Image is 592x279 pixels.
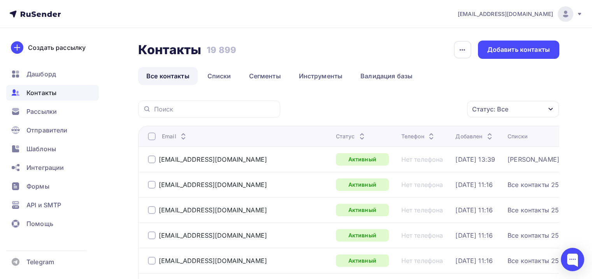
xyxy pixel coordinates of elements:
div: Списки [508,132,527,140]
div: Добавить контакты [487,45,550,54]
a: [EMAIL_ADDRESS][DOMAIN_NAME] [159,257,267,265]
h3: 19 899 [207,44,236,55]
h2: Контакты [138,42,201,58]
a: [DATE] 13:39 [455,155,495,163]
a: [EMAIL_ADDRESS][DOMAIN_NAME] [159,231,267,239]
a: Дашборд [6,66,99,82]
span: Помощь [26,219,53,228]
a: [DATE] 11:16 [455,257,493,265]
button: Статус: Все [467,101,559,118]
a: [DATE] 11:16 [455,181,493,189]
a: [EMAIL_ADDRESS][DOMAIN_NAME] [159,181,267,189]
a: Рассылки [6,104,99,119]
input: Поиск [154,105,276,113]
span: API и SMTP [26,200,61,210]
a: [DATE] 11:16 [455,206,493,214]
a: [EMAIL_ADDRESS][DOMAIN_NAME] [159,155,267,163]
span: Отправители [26,125,68,135]
span: [EMAIL_ADDRESS][DOMAIN_NAME] [458,10,553,18]
a: Все контакты 25.07 [508,206,569,214]
div: Добавлен [455,132,494,140]
span: Дашборд [26,69,56,79]
div: Статус: Все [472,104,508,114]
span: Шаблоны [26,144,56,154]
a: Инструменты [291,67,351,85]
a: Нет телефона [401,155,443,163]
span: Формы [26,182,49,191]
span: Интеграции [26,163,64,172]
a: Нет телефона [401,181,443,189]
a: Все контакты 25.07 [508,231,569,239]
a: [PERSON_NAME] [508,155,559,163]
div: Телефон [401,132,436,140]
a: Нет телефона [401,231,443,239]
a: Все контакты [138,67,198,85]
span: Telegram [26,257,54,267]
a: [DATE] 11:16 [455,231,493,239]
span: Контакты [26,88,56,97]
a: Активный [336,153,389,166]
a: Активный [336,229,389,242]
a: Шаблоны [6,141,99,157]
a: Нет телефона [401,206,443,214]
span: Рассылки [26,107,57,116]
a: Активный [336,178,389,191]
a: Контакты [6,85,99,101]
a: Активный [336,254,389,267]
a: [EMAIL_ADDRESS][DOMAIN_NAME] [458,6,583,22]
a: Отправители [6,122,99,138]
a: Списки [199,67,239,85]
a: Валидация базы [352,67,421,85]
a: [EMAIL_ADDRESS][DOMAIN_NAME] [159,206,267,214]
a: Все контакты 25.07 [508,181,569,189]
a: Формы [6,178,99,194]
a: Нет телефона [401,257,443,265]
a: Сегменты [241,67,289,85]
div: Email [162,132,188,140]
div: Создать рассылку [28,43,86,52]
a: Все контакты 25.07 [508,257,569,265]
div: Статус [336,132,367,140]
a: Активный [336,204,389,216]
